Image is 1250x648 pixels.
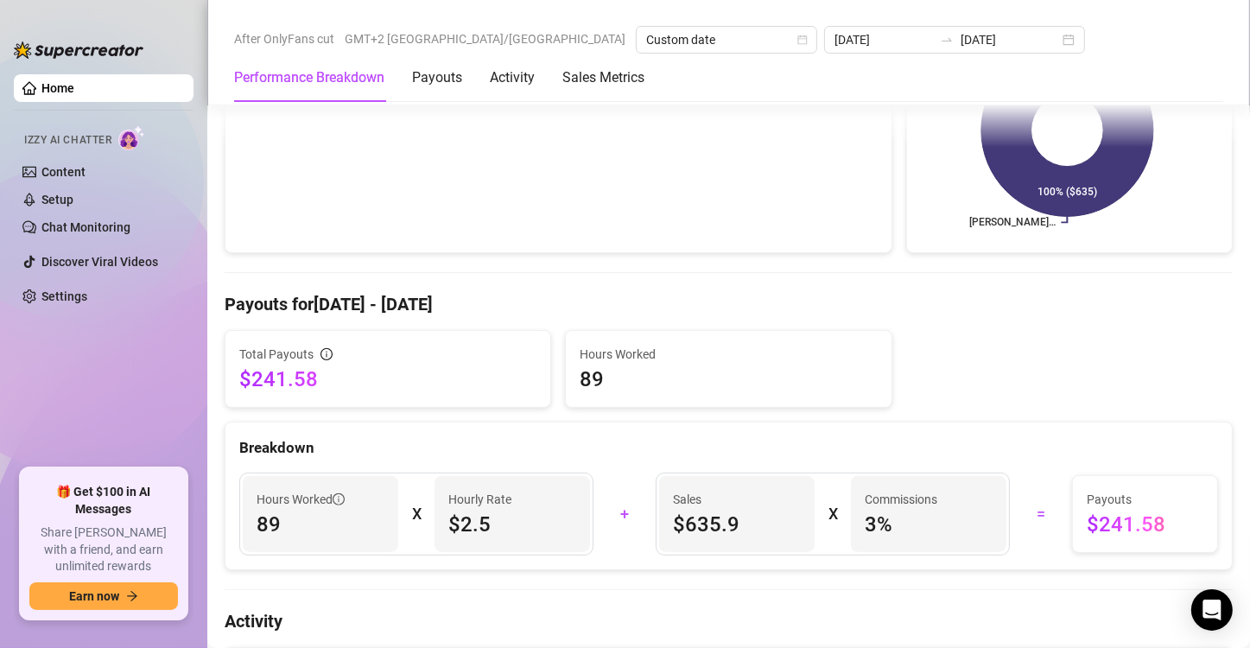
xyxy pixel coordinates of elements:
[333,493,345,505] span: info-circle
[257,490,345,509] span: Hours Worked
[41,220,130,234] a: Chat Monitoring
[234,26,334,52] span: After OnlyFans cut
[24,132,111,149] span: Izzy AI Chatter
[448,490,511,509] article: Hourly Rate
[41,81,74,95] a: Home
[225,609,1233,633] h4: Activity
[345,26,625,52] span: GMT+2 [GEOGRAPHIC_DATA]/[GEOGRAPHIC_DATA]
[673,490,801,509] span: Sales
[1087,511,1203,538] span: $241.58
[448,511,576,538] span: $2.5
[969,217,1056,229] text: [PERSON_NAME]…
[797,35,808,45] span: calendar
[961,30,1059,49] input: End date
[865,490,937,509] article: Commissions
[29,484,178,518] span: 🎁 Get $100 in AI Messages
[1020,500,1062,528] div: =
[604,500,645,528] div: +
[412,500,421,528] div: X
[834,30,933,49] input: Start date
[29,524,178,575] span: Share [PERSON_NAME] with a friend, and earn unlimited rewards
[580,345,877,364] span: Hours Worked
[126,590,138,602] span: arrow-right
[580,365,877,393] span: 89
[490,67,535,88] div: Activity
[239,345,314,364] span: Total Payouts
[320,348,333,360] span: info-circle
[14,41,143,59] img: logo-BBDzfeDw.svg
[69,589,119,603] span: Earn now
[1087,490,1203,509] span: Payouts
[234,67,384,88] div: Performance Breakdown
[865,511,993,538] span: 3 %
[41,165,86,179] a: Content
[940,33,954,47] span: swap-right
[41,193,73,206] a: Setup
[239,365,536,393] span: $241.58
[673,511,801,538] span: $635.9
[940,33,954,47] span: to
[646,27,807,53] span: Custom date
[828,500,837,528] div: X
[257,511,384,538] span: 89
[118,125,145,150] img: AI Chatter
[225,292,1233,316] h4: Payouts for [DATE] - [DATE]
[41,289,87,303] a: Settings
[29,582,178,610] button: Earn nowarrow-right
[41,255,158,269] a: Discover Viral Videos
[562,67,644,88] div: Sales Metrics
[412,67,462,88] div: Payouts
[1191,589,1233,631] div: Open Intercom Messenger
[239,436,1218,460] div: Breakdown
